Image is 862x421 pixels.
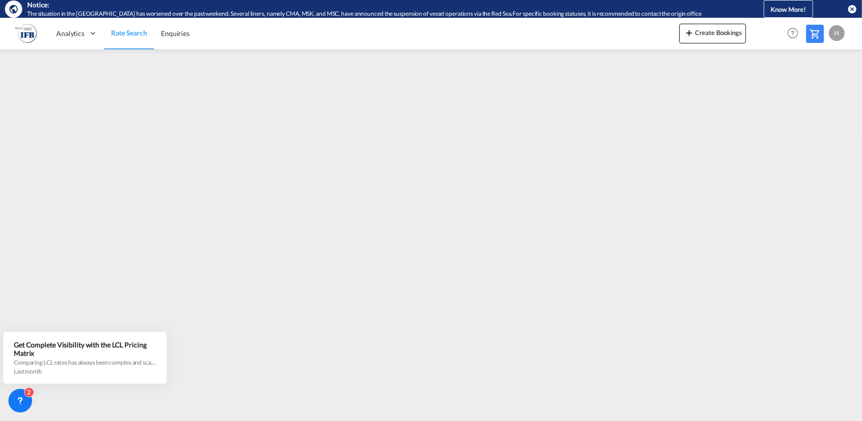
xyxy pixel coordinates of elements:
a: Rate Search [104,17,154,49]
div: Analytics [49,17,104,49]
span: Enquiries [161,29,190,38]
button: icon-close-circle [847,4,857,14]
div: Help [784,25,806,42]
a: Enquiries [154,17,196,49]
md-icon: icon-earth [9,4,19,14]
md-icon: icon-plus 400-fg [683,27,695,38]
img: b628ab10256c11eeb52753acbc15d091.png [15,22,37,44]
span: Know More! [771,5,806,13]
div: The situation in the Red Sea has worsened over the past weekend. Several liners, namely CMA, MSK,... [27,10,729,18]
button: icon-plus 400-fgCreate Bookings [679,24,746,43]
span: Rate Search [111,29,147,37]
span: Help [784,25,801,41]
div: H [829,25,845,41]
span: Analytics [56,29,84,38]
